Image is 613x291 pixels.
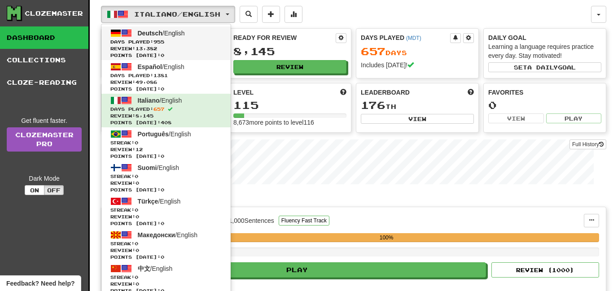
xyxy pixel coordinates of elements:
[488,33,601,42] div: Daily Goal
[110,106,222,113] span: Days Played:
[135,140,138,145] span: 0
[488,113,544,123] button: View
[361,99,385,111] span: 176
[488,100,601,111] div: 0
[101,193,606,202] p: In Progress
[233,46,346,57] div: 8,145
[491,262,599,278] button: Review (1000)
[138,164,180,171] span: / English
[569,139,606,149] button: Full History
[138,231,175,239] span: Македонски
[110,86,222,92] span: Points [DATE]: 0
[138,63,162,70] span: Español
[340,88,346,97] span: Score more points to level up
[233,88,254,97] span: Level
[110,139,222,146] span: Streak:
[7,174,82,183] div: Dark Mode
[153,73,168,78] span: 1381
[262,6,280,23] button: Add sentence to collection
[361,100,474,111] div: th
[488,62,601,72] button: Seta dailygoal
[153,39,164,44] span: 955
[110,180,222,187] span: Review: 0
[110,281,222,287] span: Review: 0
[110,146,222,153] span: Review: 12
[110,187,222,193] span: Points [DATE]: 0
[361,61,474,69] div: Includes [DATE]!
[233,100,346,111] div: 115
[138,97,160,104] span: Italiano
[527,64,558,70] span: a daily
[233,118,346,127] div: 8,673 more points to level 116
[285,6,302,23] button: More stats
[101,6,235,23] button: Italiano/English
[110,247,222,254] span: Review: 0
[135,207,138,213] span: 0
[361,46,474,57] div: Day s
[110,254,222,261] span: Points [DATE]: 0
[6,279,74,288] span: Open feedback widget
[174,233,599,242] div: 100%
[138,97,182,104] span: / English
[135,274,138,280] span: 0
[138,130,169,138] span: Português
[279,216,329,226] button: Fluency Fast Track
[153,106,164,112] span: 657
[7,116,82,125] div: Get fluent faster.
[233,33,336,42] div: Ready for Review
[361,33,450,42] div: Days Played
[138,164,157,171] span: Suomi
[25,9,83,18] div: Clozemaster
[110,119,222,126] span: Points [DATE]: 408
[110,240,222,247] span: Streak:
[138,265,150,272] span: 中文
[138,30,162,37] span: Deutsch
[110,153,222,160] span: Points [DATE]: 0
[406,35,421,41] a: (MDT)
[134,10,220,18] span: Italiano / English
[233,60,346,74] button: Review
[101,127,231,161] a: Português/EnglishStreak:0 Review:12Points [DATE]:0
[101,94,231,127] a: Italiano/EnglishDays Played:657 Review:8,145Points [DATE]:408
[110,79,222,86] span: Review: 49,086
[138,198,158,205] span: Türkçe
[240,6,258,23] button: Search sentences
[361,88,410,97] span: Leaderboard
[546,113,602,123] button: Play
[361,45,385,57] span: 657
[110,207,222,213] span: Streak:
[44,185,64,195] button: Off
[110,220,222,227] span: Points [DATE]: 0
[101,60,231,94] a: Español/EnglishDays Played:1381 Review:49,086Points [DATE]:0
[7,127,82,152] a: ClozemasterPro
[468,88,474,97] span: This week in points, UTC
[138,130,191,138] span: / English
[110,52,222,59] span: Points [DATE]: 0
[110,39,222,45] span: Days Played:
[101,228,231,262] a: Македонски/EnglishStreak:0 Review:0Points [DATE]:0
[138,30,185,37] span: / English
[135,174,138,179] span: 0
[361,114,474,124] button: View
[138,265,173,272] span: / English
[138,231,198,239] span: / English
[138,198,181,205] span: / English
[101,161,231,195] a: Suomi/EnglishStreak:0 Review:0Points [DATE]:0
[101,26,231,60] a: Deutsch/EnglishDays Played:955 Review:13,382Points [DATE]:0
[110,45,222,52] span: Review: 13,382
[25,185,44,195] button: On
[110,113,222,119] span: Review: 8,145
[488,42,601,60] div: Learning a language requires practice every day. Stay motivated!
[110,274,222,281] span: Streak:
[101,195,231,228] a: Türkçe/EnglishStreak:0 Review:0Points [DATE]:0
[110,213,222,220] span: Review: 0
[110,72,222,79] span: Days Played:
[488,88,601,97] div: Favorites
[110,173,222,180] span: Streak:
[138,63,184,70] span: / English
[229,216,274,225] div: 1,000 Sentences
[108,262,486,278] button: Play
[135,241,138,246] span: 0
